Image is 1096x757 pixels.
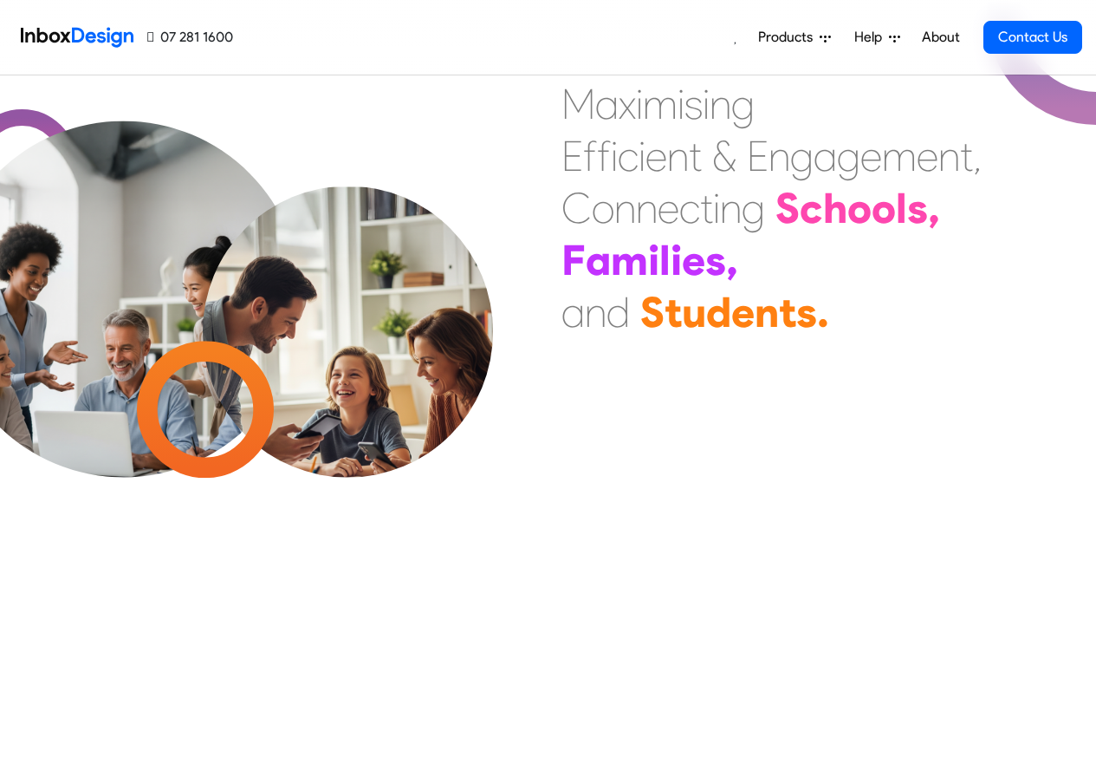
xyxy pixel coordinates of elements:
div: m [611,234,648,286]
a: Help [847,20,907,55]
div: n [710,78,731,130]
div: F [561,234,586,286]
div: l [659,234,671,286]
span: Products [758,27,820,48]
div: e [682,234,705,286]
div: d [706,286,731,338]
div: s [796,286,817,338]
div: M [561,78,595,130]
div: , [726,234,738,286]
div: E [747,130,768,182]
div: e [731,286,755,338]
div: a [586,234,611,286]
div: o [847,182,872,234]
div: s [907,182,928,234]
a: About [917,20,964,55]
div: o [592,182,614,234]
div: i [648,234,659,286]
div: c [679,182,700,234]
div: g [742,182,765,234]
div: f [597,130,611,182]
div: i [636,78,643,130]
div: , [973,130,982,182]
div: C [561,182,592,234]
div: a [595,78,619,130]
div: n [720,182,742,234]
div: c [618,130,639,182]
div: n [585,286,606,338]
div: t [665,286,682,338]
div: n [667,130,689,182]
div: a [561,286,585,338]
div: i [678,78,684,130]
div: n [938,130,960,182]
div: g [837,130,860,182]
div: i [703,78,710,130]
div: s [684,78,703,130]
a: Contact Us [983,21,1082,54]
div: o [872,182,896,234]
div: m [643,78,678,130]
div: t [689,130,702,182]
div: S [775,182,800,234]
div: t [700,182,713,234]
div: n [755,286,779,338]
a: 07 281 1600 [147,27,233,48]
div: e [645,130,667,182]
div: E [561,130,583,182]
div: c [800,182,823,234]
div: i [611,130,618,182]
div: t [960,130,973,182]
div: s [705,234,726,286]
div: n [636,182,658,234]
div: u [682,286,706,338]
div: g [731,78,755,130]
div: n [614,182,636,234]
div: n [768,130,790,182]
div: i [671,234,682,286]
div: e [658,182,679,234]
div: h [823,182,847,234]
div: i [639,130,645,182]
span: Help [854,27,889,48]
div: e [860,130,882,182]
div: S [640,286,665,338]
div: d [606,286,630,338]
div: x [619,78,636,130]
div: t [779,286,796,338]
a: Products [751,20,838,55]
div: f [583,130,597,182]
img: parents_with_child.png [166,186,529,550]
div: i [713,182,720,234]
div: a [814,130,837,182]
div: Maximising Efficient & Engagement, Connecting Schools, Families, and Students. [561,78,982,338]
div: l [896,182,907,234]
div: & [712,130,736,182]
div: . [817,286,829,338]
div: , [928,182,940,234]
div: g [790,130,814,182]
div: e [917,130,938,182]
div: m [882,130,917,182]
